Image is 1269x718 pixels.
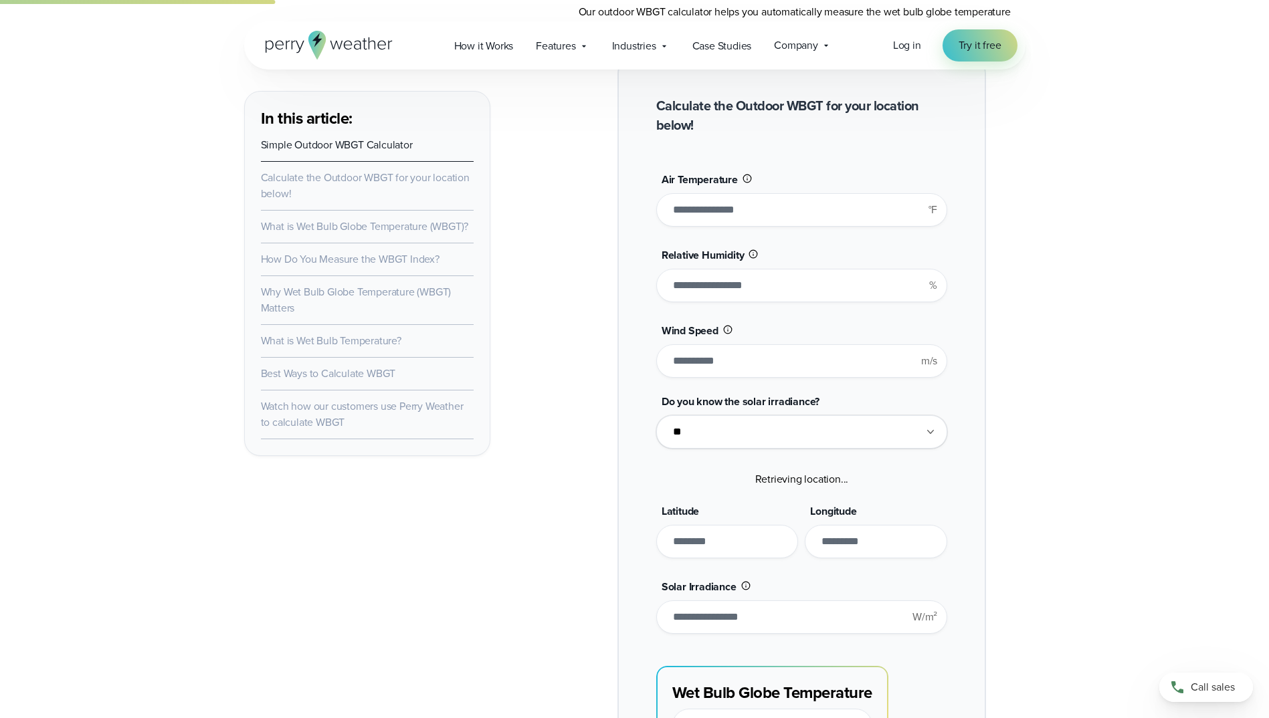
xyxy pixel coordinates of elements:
a: Best Ways to Calculate WBGT [261,366,396,381]
span: Call sales [1191,679,1235,695]
a: How Do You Measure the WBGT Index? [261,251,440,267]
span: Features [536,38,575,54]
a: Watch how our customers use Perry Weather to calculate WBGT [261,398,464,430]
a: Simple Outdoor WBGT Calculator [261,137,413,152]
span: Air Temperature [662,172,738,187]
a: What is Wet Bulb Globe Temperature (WBGT)? [261,219,469,234]
span: Retrieving location... [755,471,849,487]
a: What is Wet Bulb Temperature? [261,333,401,348]
span: Do you know the solar irradiance? [662,394,819,409]
span: Latitude [662,503,699,519]
span: Solar Irradiance [662,579,737,594]
a: Try it free [943,29,1017,62]
span: Log in [893,37,921,53]
span: How it Works [454,38,514,54]
a: Call sales [1159,673,1253,702]
a: Calculate the Outdoor WBGT for your location below! [261,170,470,201]
span: Wind Speed [662,323,718,338]
span: Try it free [959,37,1001,53]
span: Longitude [810,503,856,519]
a: How it Works [443,32,525,59]
a: Case Studies [681,32,763,59]
h3: In this article: [261,108,474,129]
h2: Calculate the Outdoor WBGT for your location below! [656,96,947,135]
a: Log in [893,37,921,53]
span: Company [774,37,818,53]
a: Why Wet Bulb Globe Temperature (WBGT) Matters [261,284,452,316]
span: Relative Humidity [662,247,745,263]
span: Case Studies [692,38,752,54]
p: Our outdoor WBGT calculator helps you automatically measure the wet bulb globe temperature quickl... [579,4,1026,36]
span: Industries [612,38,656,54]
